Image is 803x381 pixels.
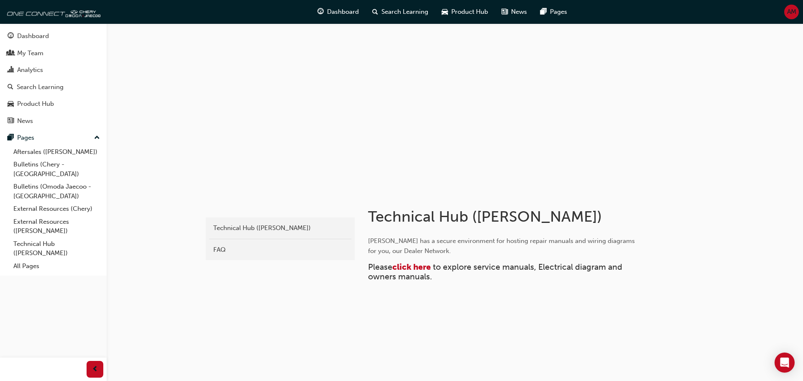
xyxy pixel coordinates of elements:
[17,82,64,92] div: Search Learning
[3,62,103,78] a: Analytics
[775,353,795,373] div: Open Intercom Messenger
[92,364,98,375] span: prev-icon
[784,5,799,19] button: AM
[787,7,796,17] span: AM
[368,262,624,281] span: to explore service manuals, Electrical diagram and owners manuals.
[17,65,43,75] div: Analytics
[213,223,347,233] div: Technical Hub ([PERSON_NAME])
[8,84,13,91] span: search-icon
[8,50,14,57] span: people-icon
[327,7,359,17] span: Dashboard
[10,146,103,159] a: Aftersales ([PERSON_NAME])
[550,7,567,17] span: Pages
[4,3,100,20] img: oneconnect
[10,260,103,273] a: All Pages
[501,7,508,17] span: news-icon
[368,237,637,255] span: [PERSON_NAME] has a secure environment for hosting repair manuals and wiring diagrams for you, ou...
[8,118,14,125] span: news-icon
[435,3,495,20] a: car-iconProduct Hub
[311,3,366,20] a: guage-iconDashboard
[10,215,103,238] a: External Resources ([PERSON_NAME])
[3,130,103,146] button: Pages
[368,262,392,272] span: Please
[3,46,103,61] a: My Team
[3,79,103,95] a: Search Learning
[8,66,14,74] span: chart-icon
[381,7,428,17] span: Search Learning
[392,262,431,272] span: click here
[213,245,347,255] div: FAQ
[540,7,547,17] span: pages-icon
[451,7,488,17] span: Product Hub
[8,134,14,142] span: pages-icon
[8,33,14,40] span: guage-icon
[209,243,351,257] a: FAQ
[3,113,103,129] a: News
[94,133,100,143] span: up-icon
[209,221,351,235] a: Technical Hub ([PERSON_NAME])
[366,3,435,20] a: search-iconSearch Learning
[17,49,43,58] div: My Team
[10,238,103,260] a: Technical Hub ([PERSON_NAME])
[368,207,642,226] h1: Technical Hub ([PERSON_NAME])
[17,133,34,143] div: Pages
[10,180,103,202] a: Bulletins (Omoda Jaecoo - [GEOGRAPHIC_DATA])
[10,158,103,180] a: Bulletins (Chery - [GEOGRAPHIC_DATA])
[534,3,574,20] a: pages-iconPages
[372,7,378,17] span: search-icon
[17,31,49,41] div: Dashboard
[3,28,103,44] a: Dashboard
[17,116,33,126] div: News
[3,27,103,130] button: DashboardMy TeamAnalyticsSearch LearningProduct HubNews
[317,7,324,17] span: guage-icon
[442,7,448,17] span: car-icon
[495,3,534,20] a: news-iconNews
[392,262,433,272] a: click here
[8,100,14,108] span: car-icon
[3,96,103,112] a: Product Hub
[511,7,527,17] span: News
[17,99,54,109] div: Product Hub
[10,202,103,215] a: External Resources (Chery)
